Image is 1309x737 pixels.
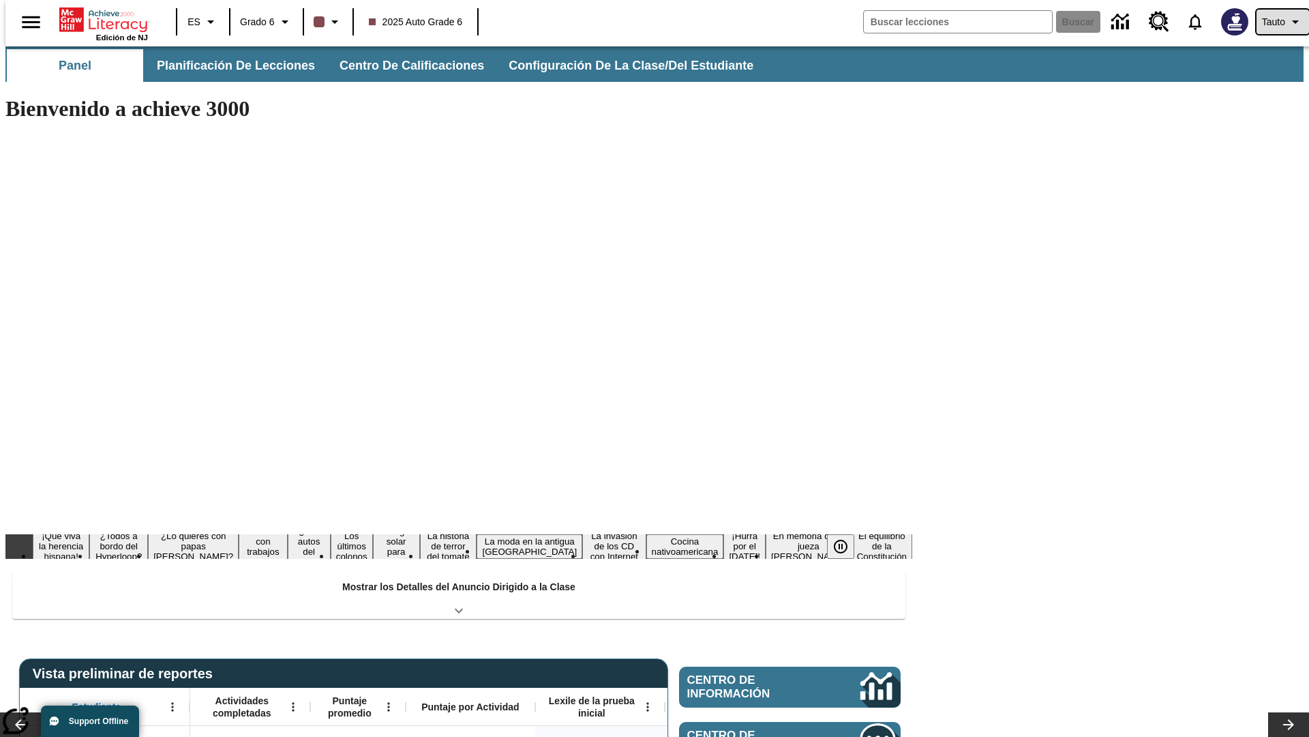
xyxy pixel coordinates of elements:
button: Support Offline [41,706,139,737]
a: Centro de recursos, Se abrirá en una pestaña nueva. [1141,3,1177,40]
span: Edición de NJ [96,33,148,42]
span: ES [187,15,200,29]
a: Portada [59,6,148,33]
button: Diapositiva 3 ¿Lo quieres con papas fritas? [148,529,239,564]
button: Diapositiva 6 Los últimos colonos [331,529,373,564]
span: Actividades completadas [197,695,287,719]
button: Abrir menú [637,697,658,717]
button: Planificación de lecciones [146,49,326,82]
button: Diapositiva 1 ¡Que viva la herencia hispana! [33,529,89,564]
h1: Bienvenido a achieve 3000 [5,96,912,121]
button: Diapositiva 14 El equilibrio de la Constitución [852,529,912,564]
span: Support Offline [69,717,128,726]
button: Perfil/Configuración [1257,10,1309,34]
button: Abrir menú [162,697,183,717]
span: Lexile de la prueba inicial [542,695,642,719]
div: Portada [59,5,148,42]
div: Subbarra de navegación [5,46,1304,82]
button: Diapositiva 2 ¿Todos a bordo del Hyperloop? [89,529,148,564]
button: Panel [7,49,143,82]
a: Centro de información [679,667,901,708]
button: Diapositiva 13 En memoria de la jueza O'Connor [766,529,852,564]
button: Configuración de la clase/del estudiante [498,49,764,82]
button: Diapositiva 4 Niños con trabajos sucios [239,524,287,569]
button: Diapositiva 8 La historia de terror del tomate [420,529,477,564]
span: Estudiante [72,701,121,713]
button: Diapositiva 7 Energía solar para todos [373,524,420,569]
button: Centro de calificaciones [329,49,495,82]
a: Centro de información [1103,3,1141,41]
div: Subbarra de navegación [5,49,766,82]
button: Pausar [827,534,854,559]
button: Abrir el menú lateral [11,2,51,42]
button: Abrir menú [378,697,399,717]
button: Carrusel de lecciones, seguir [1268,712,1309,737]
button: Diapositiva 9 La moda en la antigua Roma [477,534,582,559]
button: Diapositiva 11 Cocina nativoamericana [646,534,724,559]
button: Grado: Grado 6, Elige un grado [235,10,299,34]
a: Notificaciones [1177,4,1213,40]
button: Diapositiva 5 ¿Los autos del futuro? [288,524,331,569]
input: Buscar campo [864,11,1052,33]
button: Escoja un nuevo avatar [1213,4,1257,40]
div: Mostrar los Detalles del Anuncio Dirigido a la Clase [12,572,905,619]
button: Lenguaje: ES, Selecciona un idioma [181,10,225,34]
span: 2025 Auto Grade 6 [369,15,463,29]
button: El color de la clase es café oscuro. Cambiar el color de la clase. [308,10,348,34]
span: Puntaje promedio [317,695,382,719]
button: Diapositiva 10 La invasión de los CD con Internet [582,529,646,564]
span: Vista preliminar de reportes [33,666,220,682]
span: Centro de información [687,674,815,701]
span: Tauto [1262,15,1285,29]
div: Pausar [827,534,868,559]
span: Puntaje por Actividad [421,701,519,713]
button: Diapositiva 12 ¡Hurra por el Día de la Constitución! [723,529,766,564]
button: Abrir menú [283,697,303,717]
p: Mostrar los Detalles del Anuncio Dirigido a la Clase [342,580,575,594]
img: Avatar [1221,8,1248,35]
span: Grado 6 [240,15,275,29]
